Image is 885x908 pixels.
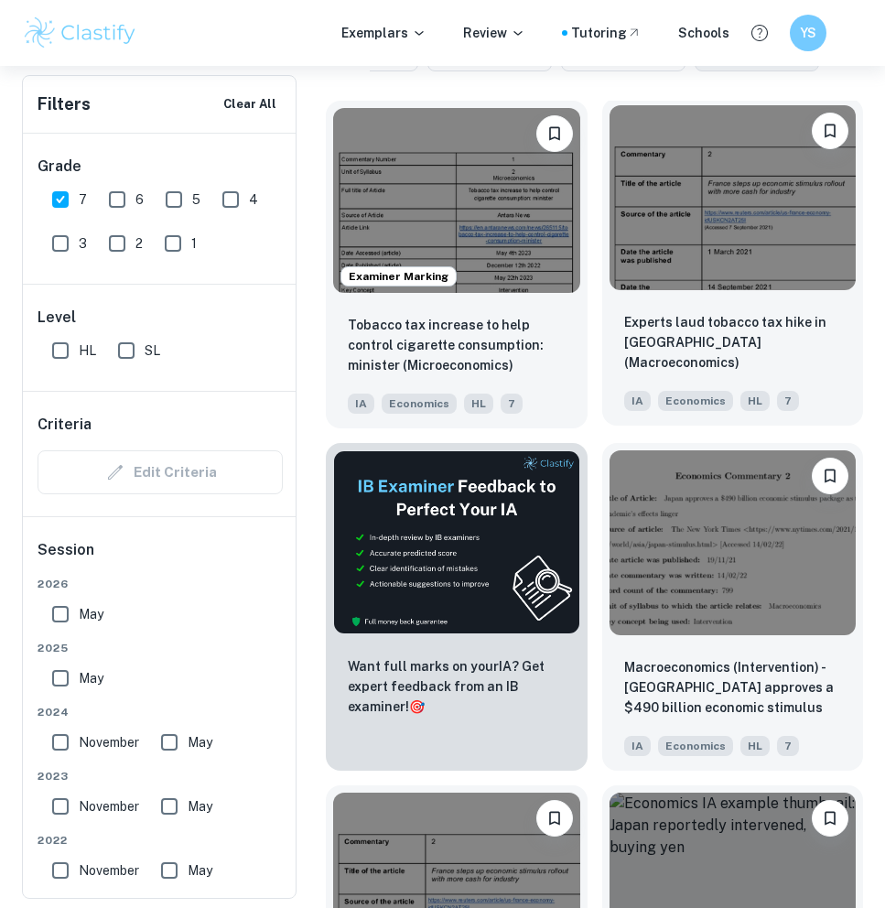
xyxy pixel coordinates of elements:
[249,189,258,210] span: 4
[624,391,651,411] span: IA
[812,113,848,149] button: Bookmark
[409,699,425,714] span: 🎯
[38,576,283,592] span: 2026
[38,307,283,329] h6: Level
[658,391,733,411] span: Economics
[348,394,374,414] span: IA
[610,105,857,290] img: Economics IA example thumbnail: Experts laud tobacco tax hike in Indones
[740,391,770,411] span: HL
[79,732,139,752] span: November
[192,189,200,210] span: 5
[464,394,493,414] span: HL
[602,443,864,771] a: BookmarkMacroeconomics (Intervention) - Japan approves a $490 billion economic stimulus package a...
[798,23,819,43] h6: YS
[191,233,197,254] span: 1
[79,796,139,816] span: November
[536,115,573,152] button: Bookmark
[326,443,588,771] a: ThumbnailWant full marks on yourIA? Get expert feedback from an IB examiner!
[188,860,212,881] span: May
[188,732,212,752] span: May
[188,796,212,816] span: May
[744,17,775,49] button: Help and Feedback
[22,15,138,51] img: Clastify logo
[333,108,580,293] img: Economics IA example thumbnail: Tobacco tax increase to help control cig
[501,394,523,414] span: 7
[38,640,283,656] span: 2025
[777,736,799,756] span: 7
[79,233,87,254] span: 3
[624,736,651,756] span: IA
[326,101,588,428] a: Examiner MarkingBookmarkTobacco tax increase to help control cigarette consumption: minister (Mic...
[38,768,283,784] span: 2023
[341,23,426,43] p: Exemplars
[38,450,283,494] div: Criteria filters are unavailable when searching by topic
[382,394,457,414] span: Economics
[79,860,139,881] span: November
[135,233,143,254] span: 2
[812,458,848,494] button: Bookmark
[333,450,580,634] img: Thumbnail
[38,832,283,849] span: 2022
[658,736,733,756] span: Economics
[571,23,642,43] a: Tutoring
[79,340,96,361] span: HL
[79,668,103,688] span: May
[79,604,103,624] span: May
[38,539,283,576] h6: Session
[790,15,826,51] button: YS
[740,736,770,756] span: HL
[602,101,864,428] a: BookmarkExperts laud tobacco tax hike in Indonesia (Macroeconomics)IAEconomicsHL7
[610,450,857,635] img: Economics IA example thumbnail: Macroeconomics (Intervention) - Japan a
[624,657,842,719] p: Macroeconomics (Intervention) - Japan approves a $490 billion economic stimulus package as the pa...
[678,23,729,43] a: Schools
[624,312,842,373] p: Experts laud tobacco tax hike in Indonesia (Macroeconomics)
[463,23,525,43] p: Review
[38,704,283,720] span: 2024
[38,92,91,117] h6: Filters
[79,189,87,210] span: 7
[219,91,281,118] button: Clear All
[812,800,848,837] button: Bookmark
[145,340,160,361] span: SL
[38,156,283,178] h6: Grade
[777,391,799,411] span: 7
[38,414,92,436] h6: Criteria
[348,656,566,717] p: Want full marks on your IA ? Get expert feedback from an IB examiner!
[348,315,566,375] p: Tobacco tax increase to help control cigarette consumption: minister (Microeconomics)
[135,189,144,210] span: 6
[341,268,456,285] span: Examiner Marking
[536,800,573,837] button: Bookmark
